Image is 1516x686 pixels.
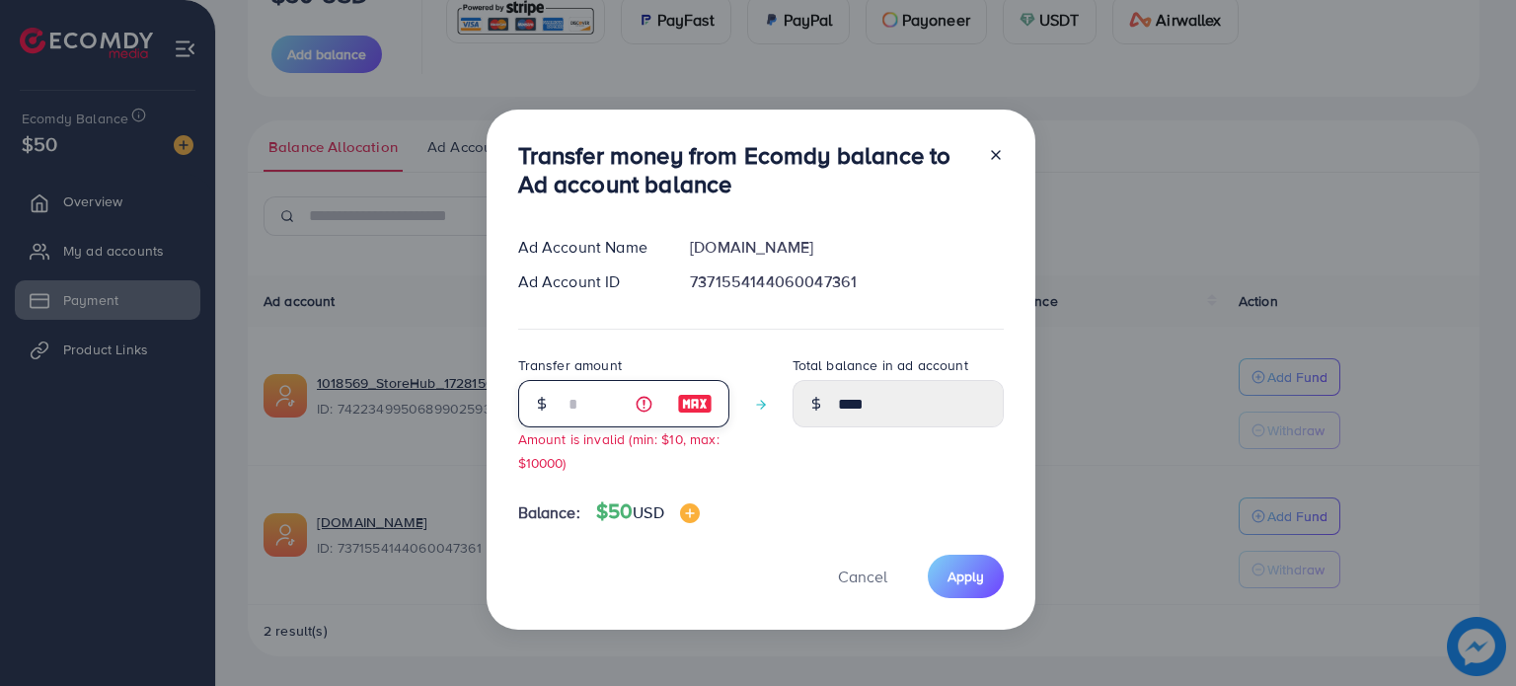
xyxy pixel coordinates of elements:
[502,270,675,293] div: Ad Account ID
[518,355,622,375] label: Transfer amount
[674,270,1019,293] div: 7371554144060047361
[518,141,972,198] h3: Transfer money from Ecomdy balance to Ad account balance
[838,566,887,587] span: Cancel
[674,236,1019,259] div: [DOMAIN_NAME]
[813,555,912,597] button: Cancel
[680,503,700,523] img: image
[677,392,713,416] img: image
[518,429,720,471] small: Amount is invalid (min: $10, max: $10000)
[596,499,700,524] h4: $50
[928,555,1004,597] button: Apply
[947,567,984,586] span: Apply
[793,355,968,375] label: Total balance in ad account
[502,236,675,259] div: Ad Account Name
[633,501,663,523] span: USD
[518,501,580,524] span: Balance:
